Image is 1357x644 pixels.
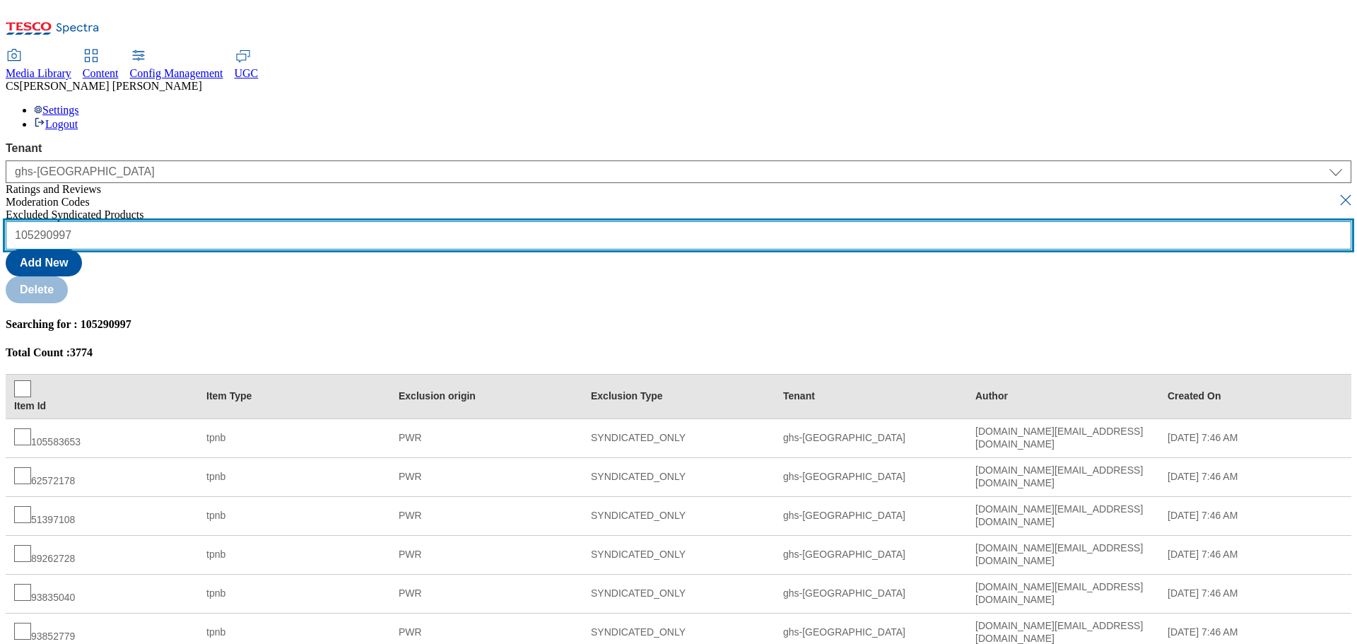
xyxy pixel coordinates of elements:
div: 89262728 [14,545,189,566]
div: tpnb [206,510,382,522]
div: Tenant [783,390,958,403]
div: [DATE] 7:46 AM [1168,587,1343,600]
div: 62572178 [14,467,189,488]
div: [DATE] 7:46 AM [1168,626,1343,639]
div: ghs-[GEOGRAPHIC_DATA] [783,432,958,445]
div: tpnb [206,432,382,445]
button: Delete [6,276,68,303]
div: PWR [399,510,574,522]
h4: Total Count : 3774 [6,346,1351,359]
div: tpnb [206,626,382,639]
span: Media Library [6,67,71,79]
span: UGC [235,67,259,79]
div: PWR [399,587,574,600]
a: Config Management [130,50,223,80]
div: [DATE] 7:46 AM [1168,510,1343,522]
div: SYNDICATED_ONLY [591,432,766,445]
span: Excluded Syndicated Products [6,209,144,221]
div: 105583653 [14,428,189,449]
div: SYNDICATED_ONLY [591,510,766,522]
div: ghs-[GEOGRAPHIC_DATA] [783,587,958,600]
div: [DOMAIN_NAME][EMAIL_ADDRESS][DOMAIN_NAME] [975,464,1151,489]
div: ghs-[GEOGRAPHIC_DATA] [783,471,958,484]
div: ghs-[GEOGRAPHIC_DATA] [783,626,958,639]
div: ghs-[GEOGRAPHIC_DATA] [783,510,958,522]
a: Settings [34,104,79,116]
a: Logout [34,118,78,130]
div: Created On [1168,390,1343,403]
div: [DOMAIN_NAME][EMAIL_ADDRESS][DOMAIN_NAME] [975,426,1151,450]
div: SYNDICATED_ONLY [591,626,766,639]
div: Exclusion origin [399,390,574,403]
div: [DOMAIN_NAME][EMAIL_ADDRESS][DOMAIN_NAME] [975,542,1151,567]
span: Content [83,67,119,79]
div: [DATE] 7:46 AM [1168,432,1343,445]
div: Exclusion Type [591,390,766,403]
a: UGC [235,50,259,80]
div: PWR [399,549,574,561]
label: Tenant [6,142,1351,155]
div: 93852779 [14,623,189,643]
span: Config Management [130,67,223,79]
div: 93835040 [14,584,189,604]
div: 51397108 [14,506,189,527]
span: [PERSON_NAME] [PERSON_NAME] [20,80,202,92]
span: Moderation Codes [6,196,90,208]
button: Add New [6,250,82,276]
div: [DOMAIN_NAME][EMAIL_ADDRESS][DOMAIN_NAME] [975,503,1151,528]
div: [DATE] 7:46 AM [1168,471,1343,484]
div: [DATE] 7:46 AM [1168,549,1343,561]
span: Ratings and Reviews [6,183,101,195]
div: Item Type [206,390,382,403]
div: Author [975,390,1151,403]
div: Item Id [14,400,189,413]
div: tpnb [206,471,382,484]
div: SYNDICATED_ONLY [591,587,766,600]
div: tpnb [206,587,382,600]
div: ghs-[GEOGRAPHIC_DATA] [783,549,958,561]
div: [DOMAIN_NAME][EMAIL_ADDRESS][DOMAIN_NAME] [975,581,1151,606]
span: CS [6,80,20,92]
h4: Searching for : 105290997 [6,318,1351,331]
div: tpnb [206,549,382,561]
div: PWR [399,432,574,445]
input: Search by itemId [6,221,1351,250]
div: PWR [399,626,574,639]
a: Media Library [6,50,71,80]
div: PWR [399,471,574,484]
div: SYNDICATED_ONLY [591,471,766,484]
div: SYNDICATED_ONLY [591,549,766,561]
a: Content [83,50,119,80]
